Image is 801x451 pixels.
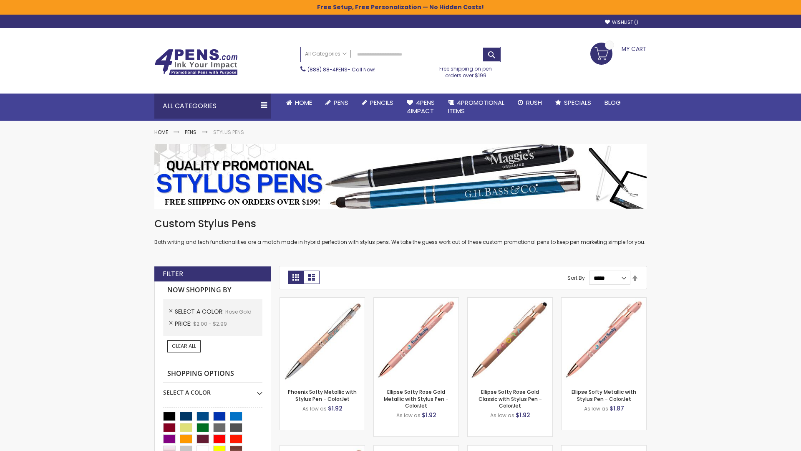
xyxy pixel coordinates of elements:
[175,307,225,316] span: Select A Color
[154,217,647,231] h1: Custom Stylus Pens
[384,388,448,409] a: Ellipse Softy Rose Gold Metallic with Stylus Pen - ColorJet
[490,412,514,419] span: As low as
[319,94,355,112] a: Pens
[479,388,542,409] a: Ellipse Softy Rose Gold Classic with Stylus Pen - ColorJet
[154,94,271,119] div: All Categories
[448,98,504,115] span: 4PROMOTIONAL ITEMS
[549,94,598,112] a: Specials
[163,281,262,299] strong: Now Shopping by
[605,98,621,107] span: Blog
[562,298,646,383] img: Ellipse Softy Metallic with Stylus Pen - ColorJet-Rose Gold
[334,98,348,107] span: Pens
[288,388,357,402] a: Phoenix Softy Metallic with Stylus Pen - ColorJet
[154,49,238,76] img: 4Pens Custom Pens and Promotional Products
[154,144,647,209] img: Stylus Pens
[422,411,436,419] span: $1.92
[526,98,542,107] span: Rush
[225,308,252,315] span: Rose Gold
[280,94,319,112] a: Home
[562,297,646,304] a: Ellipse Softy Metallic with Stylus Pen - ColorJet-Rose Gold
[431,62,501,79] div: Free shipping on pen orders over $199
[598,94,627,112] a: Blog
[567,274,585,281] label: Sort By
[307,66,348,73] a: (888) 88-4PENS
[295,98,312,107] span: Home
[193,320,227,327] span: $2.00 - $2.99
[511,94,549,112] a: Rush
[167,340,201,352] a: Clear All
[172,342,196,350] span: Clear All
[185,129,196,136] a: Pens
[605,19,638,25] a: Wishlist
[302,405,327,412] span: As low as
[610,404,624,413] span: $1.87
[584,405,608,412] span: As low as
[154,129,168,136] a: Home
[441,94,511,121] a: 4PROMOTIONALITEMS
[400,94,441,121] a: 4Pens4impact
[328,404,343,413] span: $1.92
[374,298,458,383] img: Ellipse Softy Rose Gold Metallic with Stylus Pen - ColorJet-Rose Gold
[305,51,347,57] span: All Categories
[301,47,351,61] a: All Categories
[163,365,262,383] strong: Shopping Options
[396,412,421,419] span: As low as
[288,271,304,284] strong: Grid
[163,269,183,279] strong: Filter
[280,297,365,304] a: Phoenix Softy Metallic with Stylus Pen - ColorJet-Rose gold
[374,297,458,304] a: Ellipse Softy Rose Gold Metallic with Stylus Pen - ColorJet-Rose Gold
[175,319,193,328] span: Price
[213,129,244,136] strong: Stylus Pens
[407,98,435,115] span: 4Pens 4impact
[370,98,393,107] span: Pencils
[280,298,365,383] img: Phoenix Softy Metallic with Stylus Pen - ColorJet-Rose gold
[572,388,636,402] a: Ellipse Softy Metallic with Stylus Pen - ColorJet
[468,297,552,304] a: Ellipse Softy Rose Gold Classic with Stylus Pen - ColorJet-Rose Gold
[355,94,400,112] a: Pencils
[516,411,530,419] span: $1.92
[564,98,591,107] span: Specials
[154,217,647,246] div: Both writing and tech functionalities are a match made in hybrid perfection with stylus pens. We ...
[163,383,262,397] div: Select A Color
[307,66,375,73] span: - Call Now!
[468,298,552,383] img: Ellipse Softy Rose Gold Classic with Stylus Pen - ColorJet-Rose Gold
